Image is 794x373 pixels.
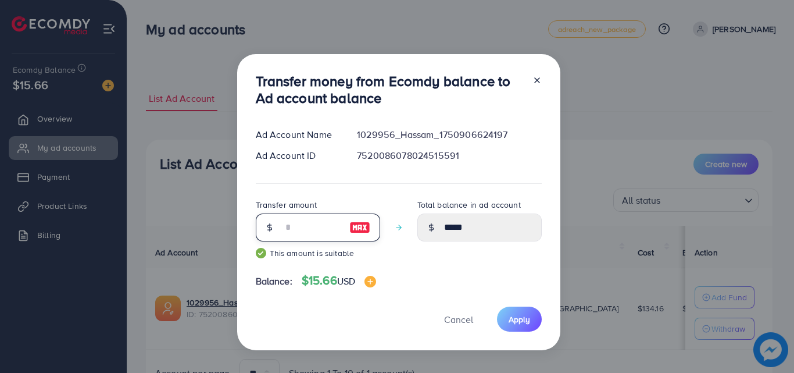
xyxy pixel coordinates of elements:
button: Cancel [430,307,488,332]
h3: Transfer money from Ecomdy balance to Ad account balance [256,73,523,106]
label: Transfer amount [256,199,317,211]
img: guide [256,248,266,258]
span: Balance: [256,275,292,288]
img: image [364,276,376,287]
span: Cancel [444,313,473,326]
button: Apply [497,307,542,332]
div: 7520086078024515591 [348,149,550,162]
h4: $15.66 [302,273,376,288]
div: 1029956_Hassam_1750906624197 [348,128,550,141]
img: image [349,221,370,235]
div: Ad Account ID [246,149,348,162]
span: Apply [509,314,530,325]
label: Total balance in ad account [417,199,521,211]
small: This amount is suitable [256,247,380,259]
span: USD [337,275,355,287]
div: Ad Account Name [246,128,348,141]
